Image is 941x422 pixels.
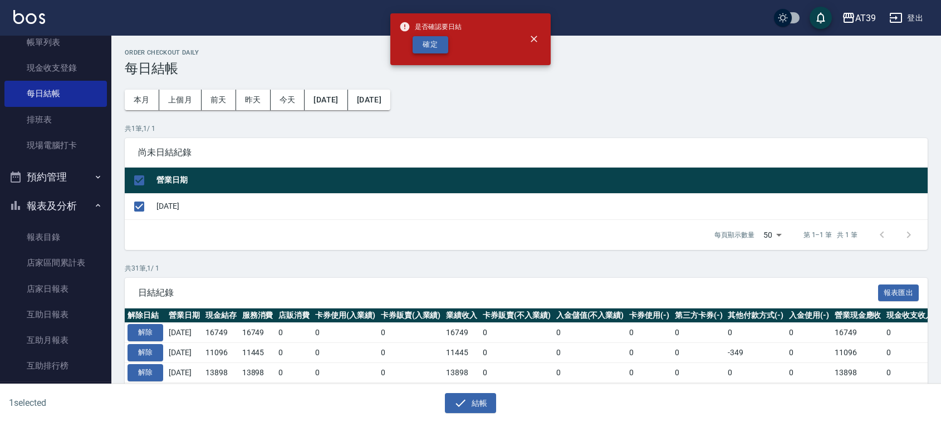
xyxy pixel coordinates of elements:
td: 0 [786,323,832,343]
a: 店家區間累計表 [4,250,107,276]
th: 入金儲值(不入業績) [553,308,627,323]
td: 13898 [239,362,276,382]
a: 現場電腦打卡 [4,133,107,158]
th: 卡券販賣(入業績) [378,308,444,323]
button: AT39 [837,7,880,30]
td: 0 [553,382,627,403]
th: 現金收支收入 [884,308,936,323]
td: 11445 [443,343,480,363]
td: 0 [786,343,832,363]
td: 0 [312,362,378,382]
a: 互助排行榜 [4,353,107,379]
td: 0 [725,323,786,343]
th: 營業現金應收 [832,308,884,323]
td: 0 [553,343,627,363]
button: 解除 [128,324,163,341]
th: 卡券使用(入業績) [312,308,378,323]
td: 0 [312,343,378,363]
h3: 每日結帳 [125,61,928,76]
span: 是否確認要日結 [399,21,462,32]
td: 0 [626,343,672,363]
td: [DATE] [166,382,203,403]
button: 結帳 [445,393,497,414]
td: 0 [626,362,672,382]
td: 0 [312,382,378,403]
div: AT39 [855,11,876,25]
a: 互助月報表 [4,327,107,353]
h6: 1 selected [9,396,233,410]
td: 0 [672,323,726,343]
a: 互助點數明細 [4,379,107,405]
button: save [810,7,832,29]
button: 昨天 [236,90,271,110]
p: 每頁顯示數量 [714,230,754,240]
td: 0 [378,343,444,363]
td: 0 [378,382,444,403]
td: 0 [312,323,378,343]
td: [DATE] [166,362,203,382]
td: 0 [276,323,312,343]
th: 服務消費 [239,308,276,323]
td: 14699 [239,382,276,403]
button: 報表及分析 [4,192,107,220]
button: [DATE] [305,90,347,110]
td: 0 [672,362,726,382]
a: 排班表 [4,107,107,133]
th: 卡券販賣(不入業績) [480,308,553,323]
p: 第 1–1 筆 共 1 筆 [803,230,857,240]
td: 0 [553,362,627,382]
span: 尚未日結紀錄 [138,147,914,158]
td: 0 [884,362,936,382]
button: 本月 [125,90,159,110]
button: 報表匯出 [878,284,919,302]
a: 報表匯出 [878,287,919,297]
button: 前天 [202,90,236,110]
td: 0 [884,343,936,363]
td: 11799 [832,382,884,403]
td: 0 [626,323,672,343]
th: 卡券使用(-) [626,308,672,323]
td: -3300 [672,382,726,403]
td: 0 [480,382,553,403]
th: 入金使用(-) [786,308,832,323]
td: 0 [672,343,726,363]
td: 11799 [203,382,239,403]
button: close [522,27,546,51]
td: 0 [725,382,786,403]
th: 業績收入 [443,308,480,323]
button: 預約管理 [4,163,107,192]
button: 解除 [128,344,163,361]
th: 營業日期 [166,308,203,323]
td: [DATE] [154,193,928,219]
button: 上個月 [159,90,202,110]
td: -349 [725,343,786,363]
td: 0 [553,323,627,343]
td: 16749 [443,323,480,343]
th: 營業日期 [154,168,928,194]
td: 0 [276,362,312,382]
a: 現金收支登錄 [4,55,107,81]
td: 13898 [443,362,480,382]
td: 0 [786,382,832,403]
button: 確定 [413,36,448,53]
td: [DATE] [166,323,203,343]
button: 解除 [128,364,163,381]
td: 15099 [443,382,480,403]
th: 其他付款方式(-) [725,308,786,323]
a: 店家日報表 [4,276,107,302]
td: 400 [276,382,312,403]
td: 11096 [832,343,884,363]
td: 0 [480,323,553,343]
th: 解除日結 [125,308,166,323]
td: 0 [884,382,936,403]
p: 共 31 筆, 1 / 1 [125,263,928,273]
td: 13898 [203,362,239,382]
td: [DATE] [166,343,203,363]
td: 16749 [203,323,239,343]
div: 50 [759,220,786,250]
p: 共 1 筆, 1 / 1 [125,124,928,134]
a: 帳單列表 [4,30,107,55]
button: 今天 [271,90,305,110]
h2: Order checkout daily [125,49,928,56]
td: 0 [480,343,553,363]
